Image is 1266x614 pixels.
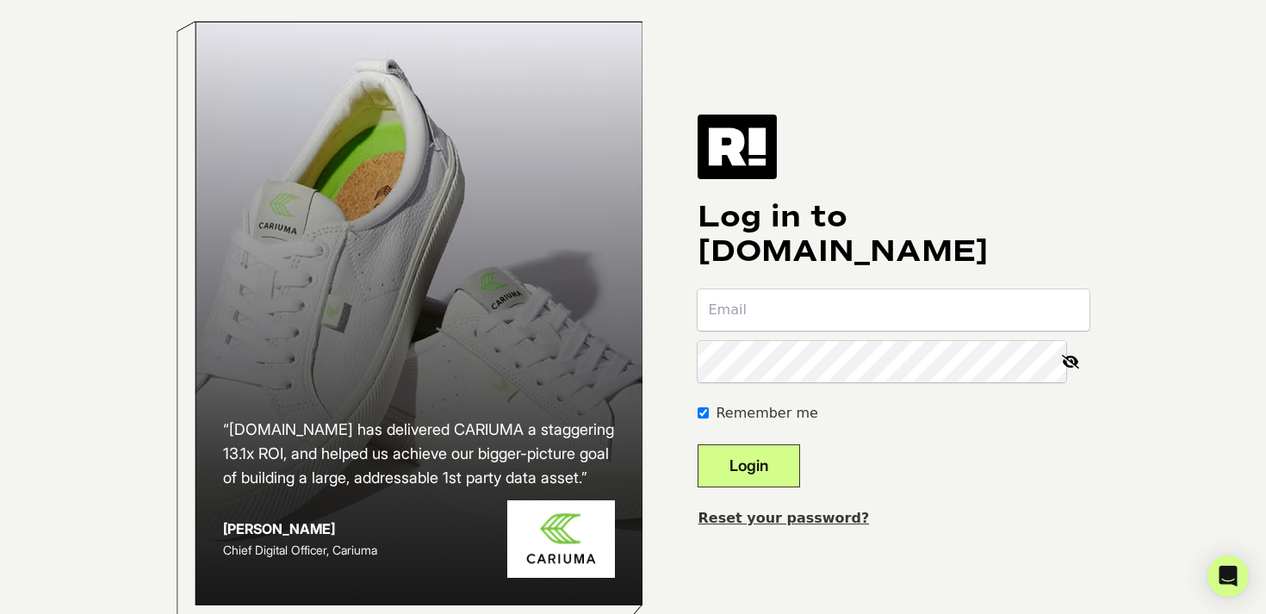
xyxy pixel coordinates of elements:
h1: Log in to [DOMAIN_NAME] [698,200,1089,269]
label: Remember me [716,403,817,424]
div: Open Intercom Messenger [1207,555,1249,597]
button: Login [698,444,800,487]
strong: [PERSON_NAME] [223,520,335,537]
input: Email [698,289,1089,331]
img: Cariuma [507,500,615,579]
img: Retention.com [698,115,777,178]
span: Chief Digital Officer, Cariuma [223,543,377,557]
h2: “[DOMAIN_NAME] has delivered CARIUMA a staggering 13.1x ROI, and helped us achieve our bigger-pic... [223,418,616,490]
a: Reset your password? [698,510,869,526]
